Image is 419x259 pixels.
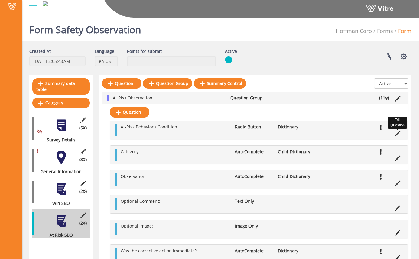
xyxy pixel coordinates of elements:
a: Question [102,78,141,89]
span: Observation [121,173,145,179]
span: Optional Comment: [121,198,160,204]
li: Child Dictionary [275,149,318,155]
a: Question [110,107,149,117]
div: Win SBO [32,200,85,206]
div: General Information [32,169,85,175]
li: AutoComplete [232,248,275,254]
li: Form [393,27,411,35]
label: Active [225,48,237,54]
span: Was the corrective action immediate? [121,248,197,254]
a: Question Group [143,78,192,89]
img: 145bab0d-ac9d-4db8-abe7-48df42b8fa0a.png [43,1,48,6]
li: Dictionary [275,248,318,254]
a: Summary Control [194,78,246,89]
a: Summary data table [32,78,90,95]
span: (2 ) [79,188,87,194]
span: (2 ) [79,220,87,226]
a: Category [32,98,90,108]
label: Created At [29,48,51,54]
div: At Risk SBO [32,232,85,238]
li: Image Only [232,223,275,229]
label: Language [95,48,114,54]
img: yes [225,56,232,63]
h1: Form Safety Observation [29,15,141,41]
li: Dictionary [275,124,318,130]
div: Survey Details [32,137,85,143]
span: (5 ) [79,125,87,131]
span: (3 ) [79,157,87,163]
li: Radio Button [232,124,275,130]
span: Optional Image: [121,223,153,229]
span: At-Risk Behavior / Condition [121,124,177,130]
li: AutoComplete [232,173,275,180]
li: Child Dictionary [275,173,318,180]
span: Category [121,149,138,154]
li: Text Only [232,198,275,204]
span: 210 [336,27,372,34]
li: (11 ) [376,95,392,101]
label: Points for submit [127,48,162,54]
li: Question Group [227,95,271,101]
li: AutoComplete [232,149,275,155]
span: At Risk Observation [113,95,152,101]
a: Forms [377,27,393,34]
div: Edit Question [388,117,407,129]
